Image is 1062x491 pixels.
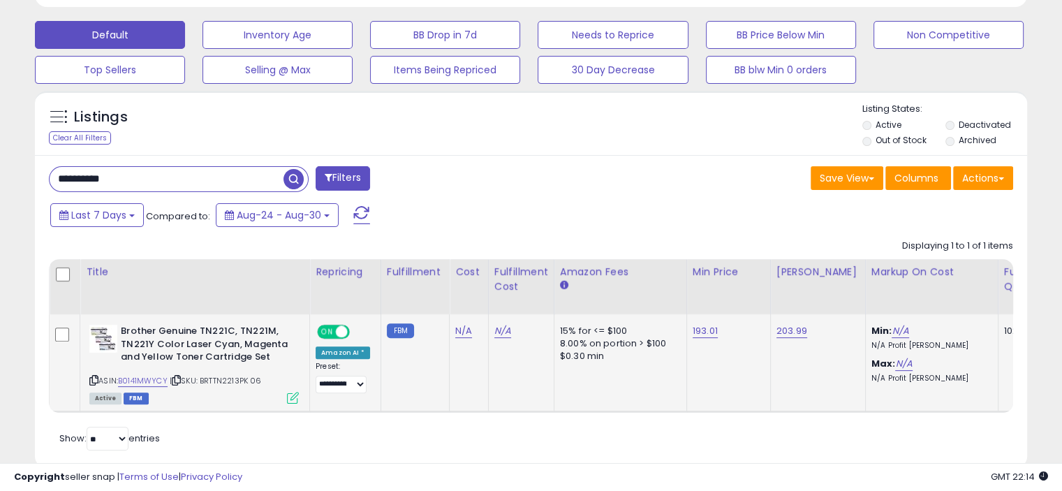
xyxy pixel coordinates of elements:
div: 102 [1004,325,1047,337]
button: Columns [885,166,951,190]
button: Save View [811,166,883,190]
div: Preset: [316,362,370,393]
a: B0141MWYCY [118,375,168,387]
p: Listing States: [862,103,1027,116]
div: Cost [455,265,482,279]
button: 30 Day Decrease [538,56,688,84]
div: seller snap | | [14,471,242,484]
span: | SKU: BRTTN2213PK 06 [170,375,262,386]
div: Title [86,265,304,279]
div: 8.00% on portion > $100 [560,337,676,350]
a: 203.99 [776,324,807,338]
button: Items Being Repriced [370,56,520,84]
div: Fulfillment Cost [494,265,548,294]
button: Default [35,21,185,49]
div: 15% for <= $100 [560,325,676,337]
div: Markup on Cost [871,265,992,279]
b: Brother Genuine TN221C, TN221M, TN221Y Color Laser Cyan, Magenta and Yellow Toner Cartridge Set [121,325,290,367]
div: Amazon AI * [316,346,370,359]
a: Terms of Use [119,470,179,483]
small: Amazon Fees. [560,279,568,292]
button: BB Drop in 7d [370,21,520,49]
a: N/A [455,324,472,338]
button: Last 7 Days [50,203,144,227]
div: Min Price [693,265,765,279]
small: FBM [387,323,414,338]
b: Max: [871,357,896,370]
button: Needs to Reprice [538,21,688,49]
button: Aug-24 - Aug-30 [216,203,339,227]
div: Fulfillment [387,265,443,279]
button: Non Competitive [873,21,1024,49]
label: Active [876,119,901,131]
button: Filters [316,166,370,191]
p: N/A Profit [PERSON_NAME] [871,341,987,351]
label: Out of Stock [876,134,927,146]
div: ASIN: [89,325,299,402]
h5: Listings [74,108,128,127]
span: Show: entries [59,432,160,445]
label: Deactivated [958,119,1010,131]
label: Archived [958,134,996,146]
img: 51p0kj8S-FL._SL40_.jpg [89,325,117,353]
span: ON [318,326,336,338]
div: Amazon Fees [560,265,681,279]
div: Fulfillable Quantity [1004,265,1052,294]
span: FBM [124,393,149,404]
span: Compared to: [146,210,210,223]
a: N/A [494,324,511,338]
button: Actions [953,166,1013,190]
span: All listings currently available for purchase on Amazon [89,393,121,404]
div: Repricing [316,265,375,279]
span: Last 7 Days [71,208,126,222]
button: BB blw Min 0 orders [706,56,856,84]
div: Clear All Filters [49,131,111,145]
a: N/A [895,357,912,371]
span: Columns [894,171,938,185]
b: Min: [871,324,892,337]
div: [PERSON_NAME] [776,265,860,279]
button: Inventory Age [202,21,353,49]
button: Top Sellers [35,56,185,84]
div: $0.30 min [560,350,676,362]
strong: Copyright [14,470,65,483]
a: 193.01 [693,324,718,338]
button: BB Price Below Min [706,21,856,49]
span: 2025-09-7 22:14 GMT [991,470,1048,483]
p: N/A Profit [PERSON_NAME] [871,374,987,383]
span: Aug-24 - Aug-30 [237,208,321,222]
span: OFF [348,326,370,338]
button: Selling @ Max [202,56,353,84]
div: Displaying 1 to 1 of 1 items [902,240,1013,253]
th: The percentage added to the cost of goods (COGS) that forms the calculator for Min & Max prices. [865,259,998,314]
a: N/A [892,324,908,338]
a: Privacy Policy [181,470,242,483]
